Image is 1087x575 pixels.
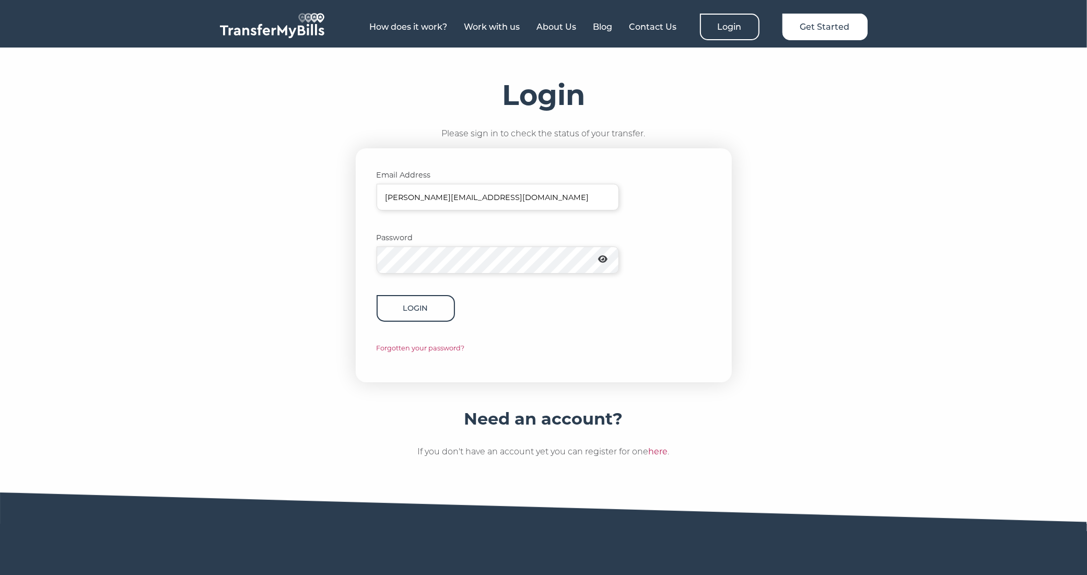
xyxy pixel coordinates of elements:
a: Contact Us [629,22,677,32]
p: If you don't have an account yet you can register for one . [418,445,670,459]
button: Login [377,295,455,322]
a: Login [700,14,759,40]
a: Forgotten your password? [377,344,465,352]
a: How does it work? [370,22,448,32]
a: Blog [593,22,613,32]
a: Get Started [782,14,868,40]
h4: Need an account? [464,408,623,429]
a: Work with us [464,22,520,32]
h1: Login [502,79,585,111]
img: TransferMyBills.com - Helping ease the stress of moving [220,13,324,38]
a: here [649,447,668,456]
a: About Us [537,22,577,32]
label: Password [377,232,455,244]
label: Email Address [377,169,455,181]
p: Please sign in to check the status of your transfer. [442,127,646,140]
